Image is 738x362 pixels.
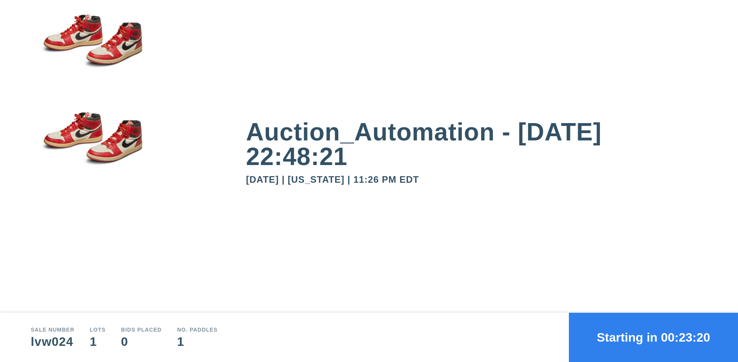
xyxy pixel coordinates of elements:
div: No. Paddles [177,327,218,332]
div: Lots [90,327,106,332]
div: 0 [121,335,162,348]
button: Starting in 00:23:20 [569,313,738,362]
div: Bids Placed [121,327,162,332]
div: lvw024 [31,335,75,348]
div: 1 [90,335,106,348]
div: [DATE] | [US_STATE] | 11:26 PM EDT [246,175,707,184]
div: Sale number [31,327,75,332]
div: Auction_Automation - [DATE] 22:48:21 [246,120,707,169]
div: 1 [177,335,218,348]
